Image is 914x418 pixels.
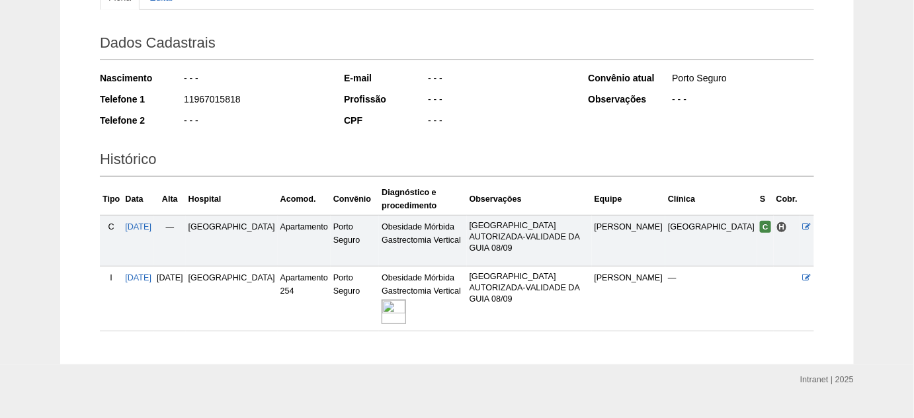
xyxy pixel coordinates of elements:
td: [GEOGRAPHIC_DATA] [665,215,757,266]
th: Equipe [592,183,666,216]
th: Data [122,183,154,216]
td: [GEOGRAPHIC_DATA] [186,267,278,331]
div: - - - [427,93,570,109]
p: [GEOGRAPHIC_DATA] AUTORIZADA-VALIDADE DA GUIA 08/09 [470,220,589,254]
span: [DATE] [157,273,183,282]
div: Porto Seguro [671,71,814,88]
div: E-mail [344,71,427,85]
td: Obesidade Mórbida Gastrectomia Vertical [379,215,466,266]
div: Telefone 2 [100,114,183,127]
td: Apartamento [278,215,331,266]
div: CPF [344,114,427,127]
div: Profissão [344,93,427,106]
div: - - - [183,114,326,130]
td: [PERSON_NAME] [592,267,666,331]
th: Cobr. [774,183,800,216]
td: Porto Seguro [331,267,379,331]
span: Confirmada [760,221,771,233]
th: Alta [154,183,186,216]
a: [DATE] [125,273,151,282]
th: Observações [467,183,592,216]
td: — [665,267,757,331]
div: - - - [671,93,814,109]
td: Apartamento 254 [278,267,331,331]
td: Obesidade Mórbida Gastrectomia Vertical [379,267,466,331]
h2: Histórico [100,146,814,177]
th: S [757,183,774,216]
th: Clínica [665,183,757,216]
div: - - - [427,114,570,130]
td: [GEOGRAPHIC_DATA] [186,215,278,266]
div: Observações [588,93,671,106]
th: Acomod. [278,183,331,216]
td: — [154,215,186,266]
th: Diagnóstico e procedimento [379,183,466,216]
div: Nascimento [100,71,183,85]
div: I [103,271,120,284]
th: Hospital [186,183,278,216]
td: [PERSON_NAME] [592,215,666,266]
td: Porto Seguro [331,215,379,266]
a: [DATE] [125,222,151,231]
span: Hospital [776,222,788,233]
div: C [103,220,120,233]
div: Intranet | 2025 [800,373,854,386]
th: Convênio [331,183,379,216]
div: Telefone 1 [100,93,183,106]
div: Convênio atual [588,71,671,85]
h2: Dados Cadastrais [100,30,814,60]
th: Tipo [100,183,122,216]
div: - - - [427,71,570,88]
div: 11967015818 [183,93,326,109]
div: - - - [183,71,326,88]
p: [GEOGRAPHIC_DATA] AUTORIZADA-VALIDADE DA GUIA 08/09 [470,271,589,305]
